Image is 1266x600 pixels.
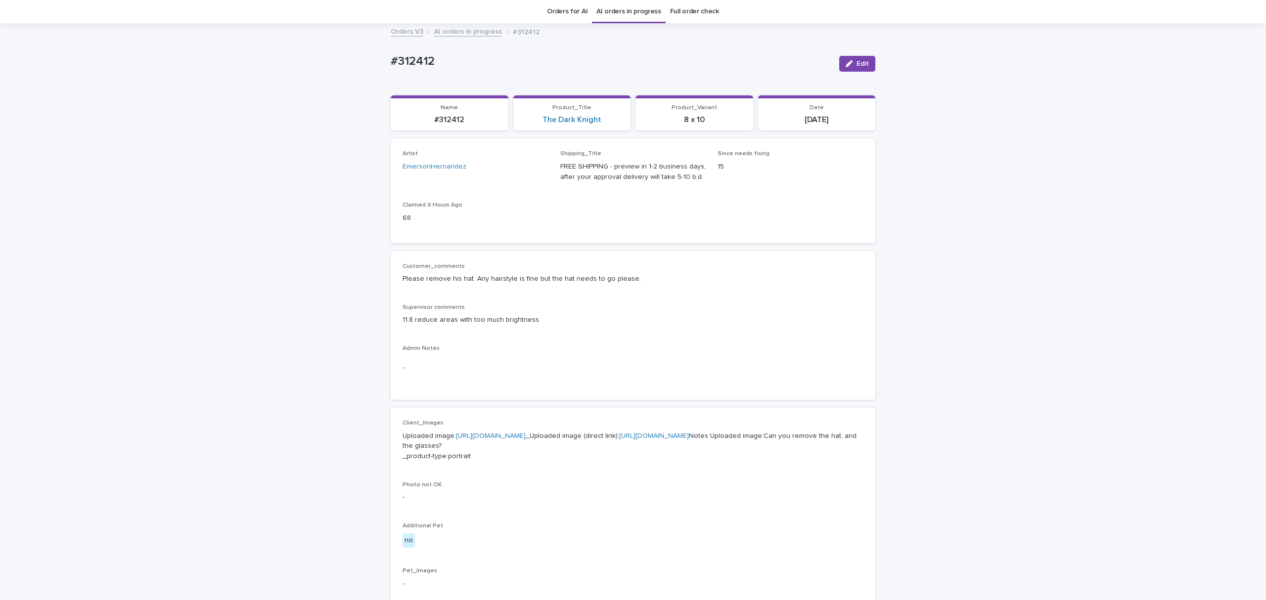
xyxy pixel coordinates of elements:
[764,115,870,125] p: [DATE]
[403,213,548,223] p: 68
[403,162,466,172] a: EmersonHernandez
[641,115,747,125] p: 8 x 10
[403,315,863,325] p: 11.8 reduce areas with too much brightness
[543,115,601,125] a: The Dark Knight
[403,363,863,373] p: -
[718,151,769,157] span: Since needs fixing
[672,105,717,111] span: Product_Variant
[403,274,863,284] p: Please remove his hat. Any hairstyle is fine but the hat needs to go please.
[403,151,418,157] span: Artist
[441,105,458,111] span: Name
[403,431,863,462] p: Uploaded image: _Uploaded image (direct link): Notes Uploaded image:Can you remove the hat, and t...
[403,579,863,589] p: -
[403,263,465,269] span: Customer_comments
[434,25,502,37] a: AI orders in progress
[619,432,689,439] a: [URL][DOMAIN_NAME]
[552,105,591,111] span: Product_Title
[403,523,443,529] span: Additional Pet
[403,345,440,351] span: Admin Notes
[397,115,502,125] p: #312412
[391,54,831,69] p: #312412
[403,304,465,310] span: Supervisor comments
[403,533,415,548] div: no
[403,482,442,488] span: Photo not OK
[857,60,869,67] span: Edit
[513,26,540,37] p: #312412
[560,162,706,182] p: FREE SHIPPING - preview in 1-2 business days, after your approval delivery will take 5-10 b.d.
[403,568,437,574] span: Pet_Images
[560,151,601,157] span: Shipping_Title
[391,25,423,37] a: Orders V3
[810,105,824,111] span: Date
[456,432,526,439] a: [URL][DOMAIN_NAME]
[718,162,863,172] p: 15
[403,202,462,208] span: Claimed X Hours Ago
[839,56,875,72] button: Edit
[403,420,444,426] span: Client_Images
[403,492,863,503] p: -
